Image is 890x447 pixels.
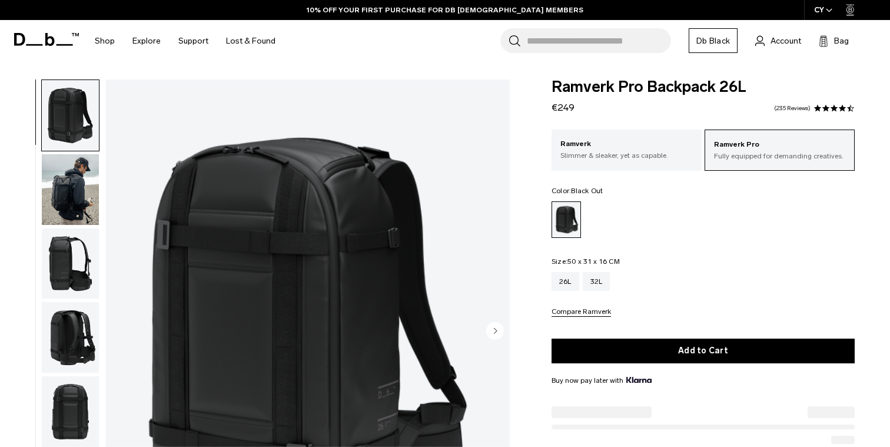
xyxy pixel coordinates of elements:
span: €249 [552,102,574,113]
span: 50 x 31 x 16 CM [567,257,620,266]
span: Account [771,35,801,47]
legend: Size: [552,258,620,265]
img: Ramverk_pro_bacpack_26L_black_out_2024_11.png [42,376,99,447]
button: Add to Cart [552,339,855,363]
span: Bag [834,35,849,47]
a: Lost & Found [226,20,275,62]
button: Next slide [486,322,504,342]
img: Ramverk_pro_bacpack_26L_black_out_2024_2.png [42,229,99,299]
a: 32L [583,272,610,291]
img: Ramverk_pro_bacpack_26L_black_out_2024_1.png [42,80,99,151]
p: Ramverk Pro [714,139,845,151]
button: Ramverk_pro_bacpack_26L_black_out_2024_2.png [41,228,99,300]
p: Slimmer & sleaker, yet as capable. [560,150,693,161]
img: Ramverk_pro_bacpack_26L_black_out_2024_10.png [42,302,99,373]
p: Ramverk [560,138,693,150]
span: Black Out [571,187,603,195]
a: Explore [132,20,161,62]
button: Compare Ramverk [552,308,611,317]
a: 235 reviews [774,105,811,111]
p: Fully equipped for demanding creatives. [714,151,845,161]
a: Support [178,20,208,62]
img: {"height" => 20, "alt" => "Klarna"} [626,377,652,383]
a: 26L [552,272,579,291]
button: Ramverk Pro Backpack 26L Black Out [41,154,99,226]
img: Ramverk Pro Backpack 26L Black Out [42,154,99,225]
a: Black Out [552,201,581,238]
button: Bag [819,34,849,48]
button: Ramverk_pro_bacpack_26L_black_out_2024_1.png [41,80,99,151]
button: Ramverk_pro_bacpack_26L_black_out_2024_10.png [41,302,99,373]
legend: Color: [552,187,603,194]
nav: Main Navigation [86,20,284,62]
a: Account [755,34,801,48]
a: 10% OFF YOUR FIRST PURCHASE FOR DB [DEMOGRAPHIC_DATA] MEMBERS [307,5,583,15]
span: Buy now pay later with [552,375,652,386]
a: Shop [95,20,115,62]
a: Ramverk Slimmer & sleaker, yet as capable. [552,130,702,170]
a: Db Black [689,28,738,53]
span: Ramverk Pro Backpack 26L [552,80,855,95]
